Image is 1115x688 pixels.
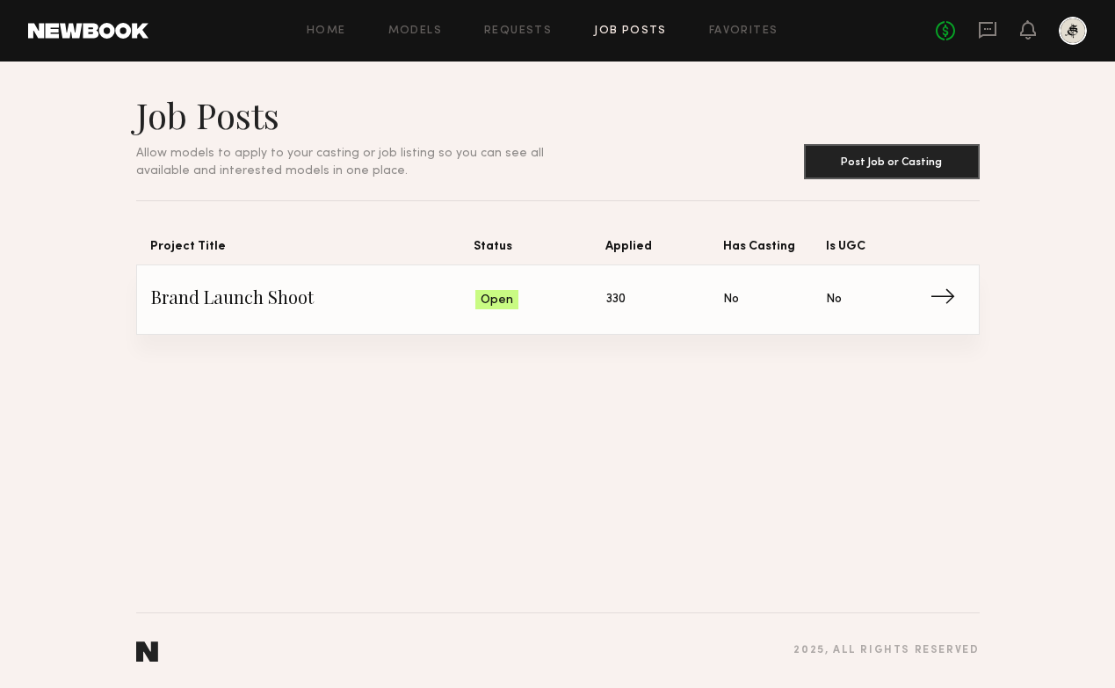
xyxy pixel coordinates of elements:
span: Status [474,236,606,264]
div: 2025 , all rights reserved [793,645,979,656]
span: Applied [605,236,723,264]
span: Is UGC [826,236,929,264]
span: Brand Launch Shoot [151,286,475,313]
a: Job Posts [594,25,667,37]
h1: Job Posts [136,93,586,137]
span: Project Title [150,236,474,264]
span: 330 [606,290,626,309]
a: Favorites [709,25,778,37]
span: No [723,290,739,309]
span: No [826,290,842,309]
span: → [930,286,966,313]
button: Post Job or Casting [804,144,980,179]
span: Open [481,292,513,309]
a: Home [307,25,346,37]
span: Has Casting [723,236,826,264]
a: Brand Launch ShootOpen330NoNo→ [151,265,965,334]
a: Models [388,25,442,37]
a: Requests [484,25,552,37]
span: Allow models to apply to your casting or job listing so you can see all available and interested ... [136,148,544,177]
